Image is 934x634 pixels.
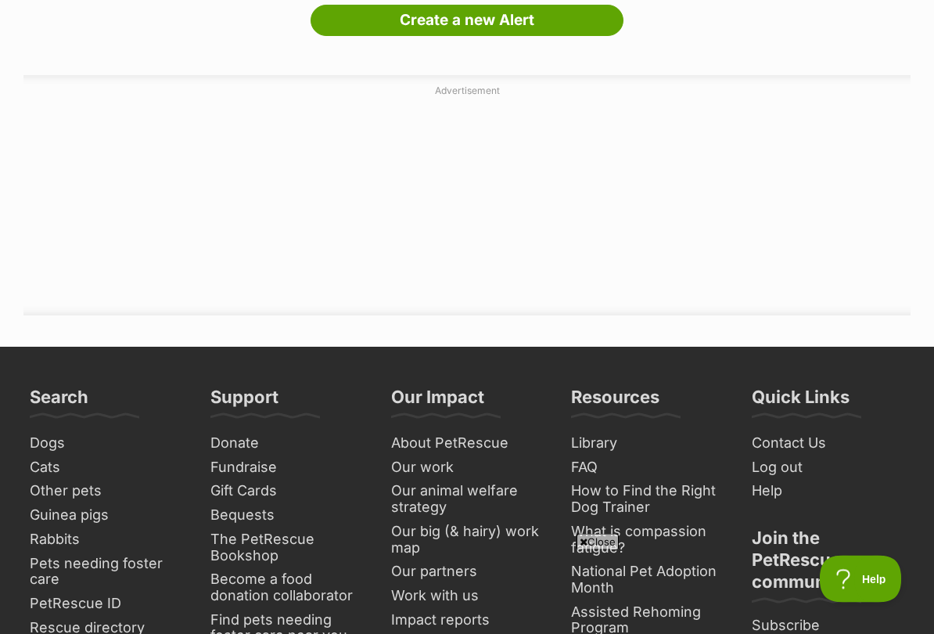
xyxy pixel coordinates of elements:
[745,432,911,456] a: Contact Us
[571,387,659,418] h3: Resources
[565,456,730,481] a: FAQ
[577,534,619,549] span: Close
[385,432,550,456] a: About PetRescue
[565,521,730,560] a: What is compassion fatigue?
[88,556,846,626] iframe: Advertisement
[210,387,278,418] h3: Support
[752,387,850,418] h3: Quick Links
[30,387,88,418] h3: Search
[88,105,846,301] iframe: Advertisement
[23,76,911,316] div: Advertisement
[391,387,484,418] h3: Our Impact
[820,556,903,603] iframe: Help Scout Beacon - Open
[23,480,189,504] a: Other pets
[204,504,369,528] a: Bequests
[385,480,550,520] a: Our animal welfare strategy
[385,521,550,560] a: Our big (& hairy) work map
[745,456,911,481] a: Log out
[565,480,730,520] a: How to Find the Right Dog Trainer
[565,432,730,456] a: Library
[23,432,189,456] a: Dogs
[204,480,369,504] a: Gift Cards
[745,480,911,504] a: Help
[204,528,369,568] a: The PetRescue Bookshop
[385,456,550,481] a: Our work
[311,5,623,37] a: Create a new Alert
[752,528,904,603] h3: Join the PetRescue community
[23,593,189,617] a: PetRescue ID
[23,504,189,528] a: Guinea pigs
[23,553,189,593] a: Pets needing foster care
[204,456,369,481] a: Fundraise
[23,528,189,553] a: Rabbits
[23,456,189,481] a: Cats
[204,432,369,456] a: Donate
